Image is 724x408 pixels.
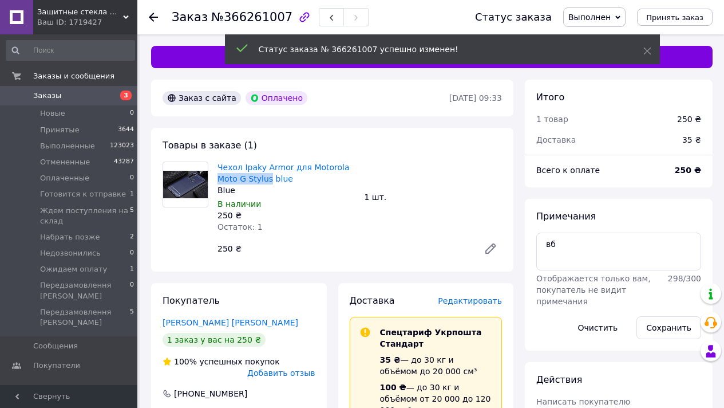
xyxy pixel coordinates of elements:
[163,295,220,306] span: Покупатель
[380,354,493,377] div: — до 30 кг и объёмом до 20 000 см³
[130,108,134,119] span: 0
[536,397,630,406] span: Написать покупателю
[163,171,208,198] img: Чехол Ipaky Armor для Motorola Moto G Stylus blue
[217,199,261,209] span: В наличии
[536,233,701,270] textarea: вб
[130,264,134,274] span: 1
[163,333,266,347] div: 1 заказ у вас на 250 ₴
[646,13,703,22] span: Принять заказ
[475,11,552,23] div: Статус заказа
[40,280,130,301] span: Передзамовлення [PERSON_NAME]
[130,248,134,258] span: 0
[380,328,482,348] span: Спецтариф Укрпошта Стандарт
[536,274,651,306] span: Отображается только вам, покупатель не видит примечания
[40,248,101,258] span: Недозвонились
[163,318,298,327] a: [PERSON_NAME] [PERSON_NAME]
[568,13,611,22] span: Выполнен
[118,125,134,135] span: 3644
[33,360,80,371] span: Покупатели
[677,113,701,125] div: 250 ₴
[246,91,307,105] div: Оплачено
[149,11,158,23] div: Вернуться назад
[130,189,134,199] span: 1
[172,10,208,24] span: Заказ
[110,141,134,151] span: 123023
[6,40,135,61] input: Поиск
[130,206,134,226] span: 5
[40,232,100,242] span: Набрать позже
[33,341,78,351] span: Сообщения
[163,140,257,151] span: Товары в заказе (1)
[40,307,130,328] span: Передзамовлення [PERSON_NAME]
[449,93,502,103] time: [DATE] 09:33
[536,135,576,144] span: Доставка
[668,274,701,283] span: 298 / 300
[40,125,80,135] span: Принятые
[173,388,248,399] div: [PHONE_NUMBER]
[217,210,355,221] div: 250 ₴
[636,316,701,339] button: Сохранить
[40,173,89,183] span: Оплаченные
[247,368,315,378] span: Добавить отзыв
[536,211,596,222] span: Примечания
[536,166,600,175] span: Всего к оплате
[211,10,292,24] span: №366261007
[120,91,132,100] span: 3
[380,355,401,364] span: 35 ₴
[130,232,134,242] span: 2
[130,280,134,301] span: 0
[536,92,564,103] span: Итого
[536,115,568,124] span: 1 товар
[217,163,350,183] a: Чехол Ipaky Armor для Motorola Moto G Stylus blue
[33,91,61,101] span: Заказы
[33,71,114,81] span: Заказы и сообщения
[479,237,502,260] a: Редактировать
[217,185,355,196] div: Blue
[114,157,134,167] span: 43287
[360,189,507,205] div: 1 шт.
[350,295,395,306] span: Доставка
[380,383,406,392] span: 100 ₴
[568,316,628,339] button: Очистить
[130,173,134,183] span: 0
[40,141,95,151] span: Выполненные
[40,264,107,274] span: Ожидаем оплату
[217,222,263,232] span: Остаток: 1
[536,374,582,385] span: Действия
[40,157,90,167] span: Отмененные
[675,127,708,152] div: 35 ₴
[675,166,701,175] b: 250 ₴
[637,9,713,26] button: Принять заказ
[40,206,130,226] span: Ждем поступления на склад
[40,108,65,119] span: Новые
[259,44,615,55] div: Статус заказа № 366261007 успешно изменен!
[438,296,502,305] span: Редактировать
[40,189,126,199] span: Готовится к отправке
[174,357,197,366] span: 100%
[213,241,474,257] div: 250 ₴
[163,356,280,367] div: успешных покупок
[37,7,123,17] span: Защитные стекла Moколо
[37,17,137,28] div: Ваш ID: 1719427
[163,91,241,105] div: Заказ с сайта
[130,307,134,328] span: 5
